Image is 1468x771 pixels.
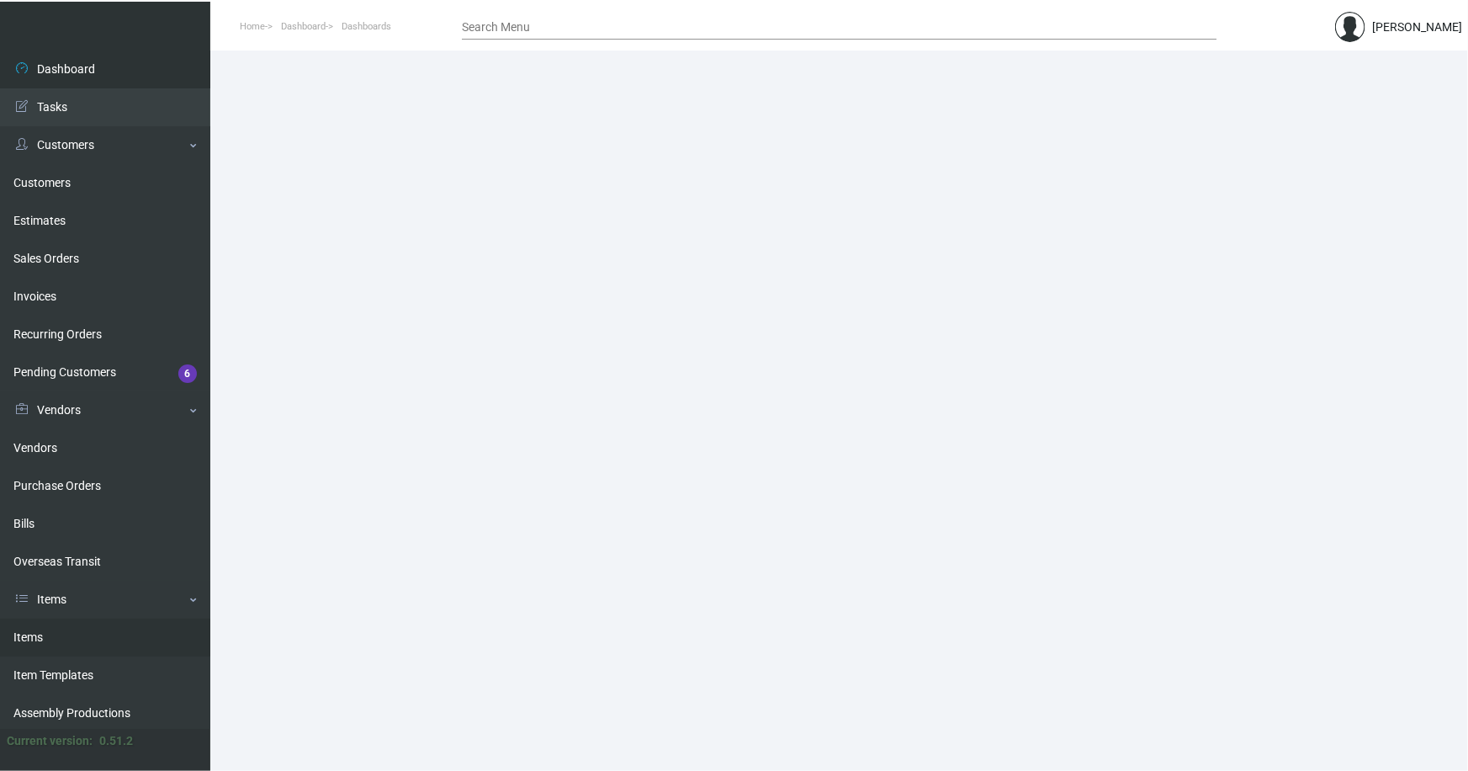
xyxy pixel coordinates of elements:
[99,732,133,750] div: 0.51.2
[1372,19,1462,36] div: [PERSON_NAME]
[281,21,326,32] span: Dashboard
[7,732,93,750] div: Current version:
[240,21,265,32] span: Home
[342,21,391,32] span: Dashboards
[1335,12,1365,42] img: admin@bootstrapmaster.com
